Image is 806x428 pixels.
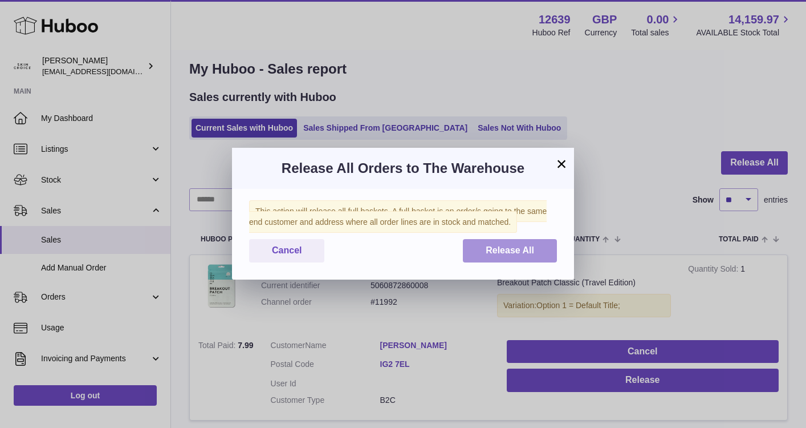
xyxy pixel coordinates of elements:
button: Cancel [249,239,324,263]
button: Release All [463,239,557,263]
span: Cancel [272,245,302,255]
button: × [555,157,568,171]
span: This action will release all full baskets. A full basket is an order/s going to the same end cust... [249,200,547,233]
span: Release All [486,245,534,255]
h3: Release All Orders to The Warehouse [249,159,557,177]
